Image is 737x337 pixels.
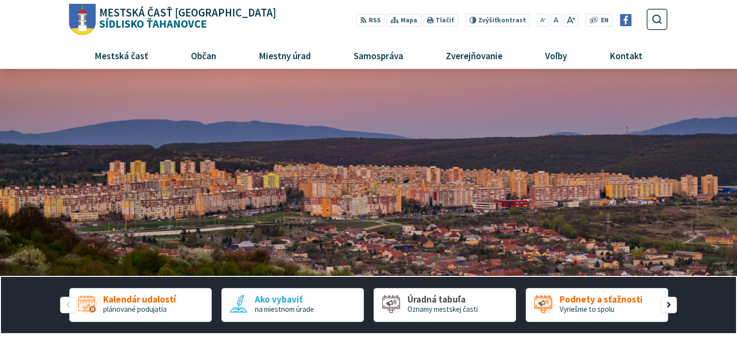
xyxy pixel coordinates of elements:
button: Zvýšiťkontrast [465,14,530,27]
span: Občan [187,42,220,68]
div: Predošlý slajd [60,297,77,313]
a: Kontakt [592,42,660,68]
a: Zverejňovanie [428,42,520,68]
span: RSS [369,16,381,26]
div: Nasledujúci slajd [660,297,677,313]
a: Samospráva [336,42,421,68]
a: Ako vybaviť na miestnom úrade [221,288,364,322]
a: Voľby [528,42,585,68]
span: Voľby [542,42,571,68]
span: Kalendár udalostí [103,294,176,305]
span: Oznamy mestskej časti [408,305,478,314]
a: Mapa [387,14,421,27]
span: EN [601,16,609,26]
span: Ako vybaviť [255,294,314,305]
span: Mestská časť [GEOGRAPHIC_DATA] [99,7,276,18]
a: Podnety a sťažnosti Vyriešme to spolu [526,288,668,322]
div: 3 / 5 [374,288,516,322]
img: Prejsť na Facebook stránku [620,14,632,26]
button: Zmenšiť veľkosť písma [537,14,549,27]
img: Prejsť na domovskú stránku [69,4,96,35]
button: Zväčšiť veľkosť písma [563,14,578,27]
span: Zverejňovanie [442,42,506,68]
span: Úradná tabuľa [408,294,478,305]
span: Miestny úrad [255,42,314,68]
div: 2 / 5 [221,288,364,322]
a: Občan [173,42,234,68]
span: Zvýšiť [478,16,497,24]
a: Miestny úrad [241,42,329,68]
a: RSS [356,14,385,27]
a: Kalendár udalostí plánované podujatia [69,288,212,322]
span: Vyriešme to spolu [560,305,614,314]
a: Úradná tabuľa Oznamy mestskej časti [374,288,516,322]
a: Mestská časť [77,42,166,68]
span: Samospráva [350,42,407,68]
button: Tlačiť [423,14,458,27]
button: Nastaviť pôvodnú veľkosť písma [550,14,561,27]
span: kontrast [478,16,526,24]
span: Kontakt [606,42,646,68]
span: Podnety a sťažnosti [560,294,643,305]
span: na miestnom úrade [255,305,314,314]
span: Mestská časť [91,42,152,68]
h1: Sídlisko Ťahanovce [96,7,277,30]
a: Logo Sídlisko Ťahanovce, prejsť na domovskú stránku. [69,4,276,35]
div: 4 / 5 [526,288,668,322]
div: 1 / 5 [69,288,212,322]
a: EN [598,16,612,26]
span: plánované podujatia [103,305,167,314]
span: Mapa [401,16,417,26]
span: Tlačiť [436,16,454,24]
